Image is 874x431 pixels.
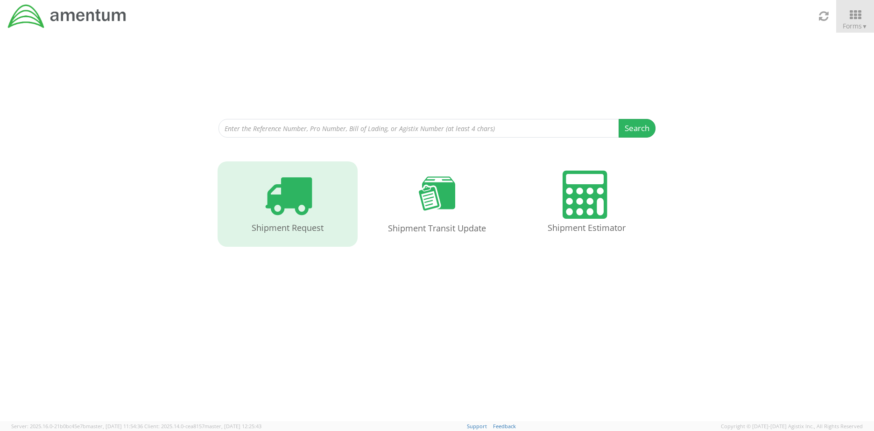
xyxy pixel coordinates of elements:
span: Forms [843,21,867,30]
span: Server: 2025.16.0-21b0bc45e7b [11,423,143,430]
h4: Shipment Estimator [526,223,647,233]
input: Enter the Reference Number, Pro Number, Bill of Lading, or Agistix Number (at least 4 chars) [218,119,619,138]
span: master, [DATE] 11:54:36 [86,423,143,430]
h4: Shipment Transit Update [376,224,498,233]
a: Support [467,423,487,430]
a: Shipment Transit Update [367,161,507,247]
a: Feedback [493,423,516,430]
span: ▼ [862,22,867,30]
img: dyn-intl-logo-049831509241104b2a82.png [7,3,127,29]
a: Shipment Request [218,161,358,247]
button: Search [619,119,655,138]
span: master, [DATE] 12:25:43 [204,423,261,430]
h4: Shipment Request [227,223,348,233]
span: Copyright © [DATE]-[DATE] Agistix Inc., All Rights Reserved [721,423,863,430]
a: Shipment Estimator [516,161,656,247]
span: Client: 2025.14.0-cea8157 [144,423,261,430]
